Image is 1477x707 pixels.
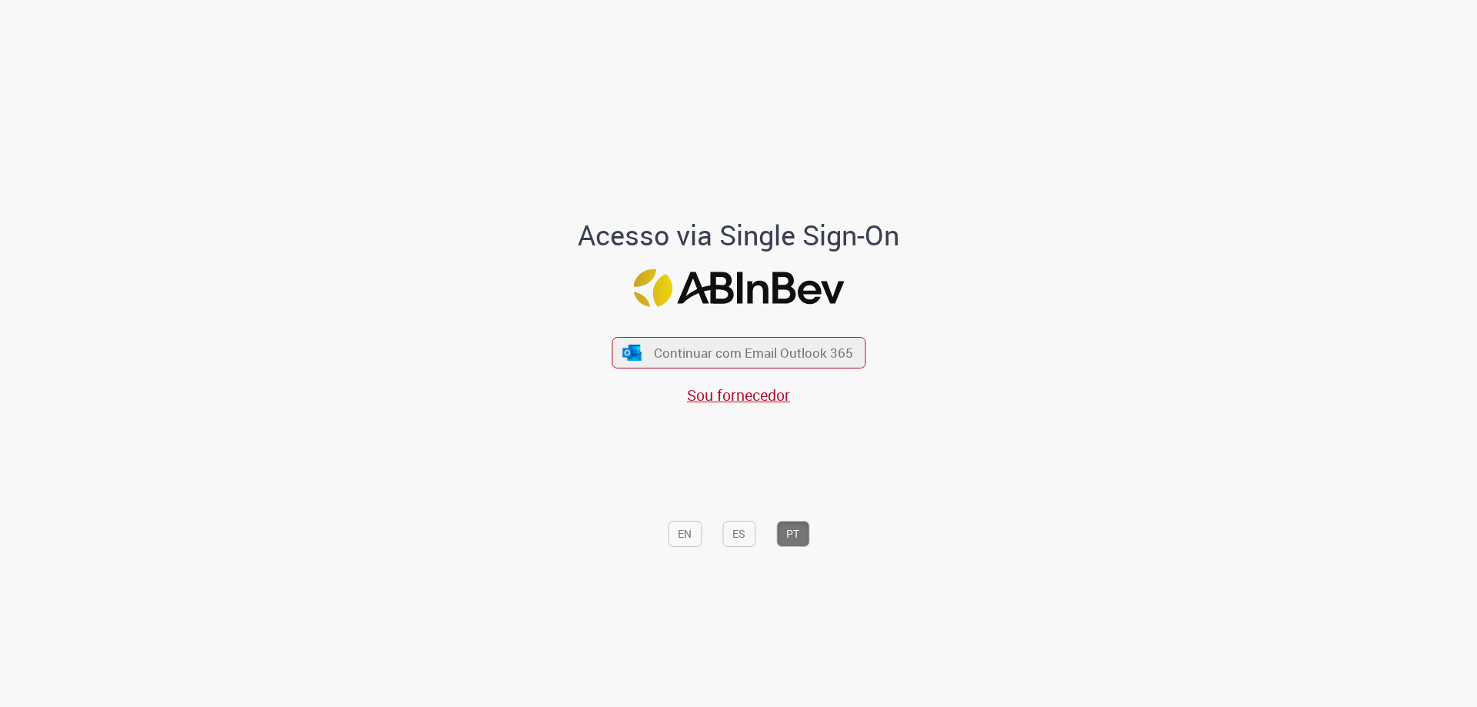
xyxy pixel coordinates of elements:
span: Continuar com Email Outlook 365 [654,344,853,362]
button: ES [722,521,755,547]
h1: Acesso via Single Sign-On [525,220,952,251]
img: ícone Azure/Microsoft 360 [622,345,643,361]
button: ícone Azure/Microsoft 360 Continuar com Email Outlook 365 [612,337,865,369]
a: Sou fornecedor [687,385,790,405]
button: PT [776,521,809,547]
img: Logo ABInBev [633,269,844,307]
button: EN [668,521,702,547]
